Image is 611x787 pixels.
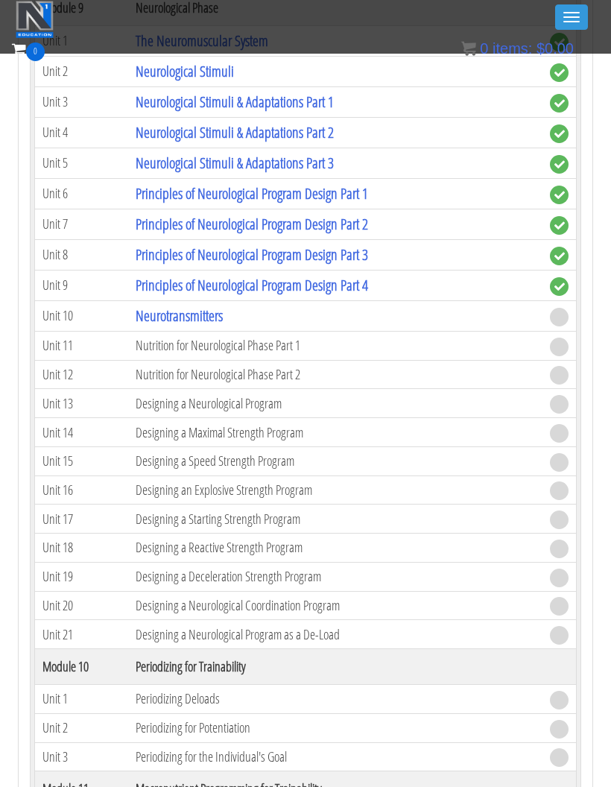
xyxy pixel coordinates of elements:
[128,446,542,475] td: Designing a Speed Strength Program
[136,275,368,295] a: Principles of Neurological Program Design Part 4
[35,649,128,685] th: Module 10
[128,620,542,649] td: Designing a Neurological Program as a De-Load
[461,40,574,57] a: 0 items: $0.00
[35,117,128,148] td: Unit 4
[35,562,128,591] td: Unit 19
[35,446,128,475] td: Unit 15
[136,122,334,142] a: Neurological Stimuli & Adaptations Part 2
[128,685,542,714] td: Periodizing Deloads
[550,186,569,204] span: complete
[550,277,569,296] span: complete
[35,742,128,771] td: Unit 3
[536,40,545,57] span: $
[550,247,569,265] span: complete
[461,41,476,56] img: icon11.png
[128,742,542,771] td: Periodizing for the Individual's Goal
[550,216,569,235] span: complete
[128,475,542,505] td: Designing an Explosive Strength Program
[35,239,128,270] td: Unit 8
[550,155,569,174] span: complete
[35,300,128,331] td: Unit 10
[35,591,128,620] td: Unit 20
[35,620,128,649] td: Unit 21
[35,505,128,534] td: Unit 17
[35,209,128,239] td: Unit 7
[35,418,128,447] td: Unit 14
[35,685,128,714] td: Unit 1
[128,591,542,620] td: Designing a Neurological Coordination Program
[480,40,488,57] span: 0
[35,389,128,418] td: Unit 13
[16,1,54,38] img: n1-education
[35,713,128,742] td: Unit 2
[35,360,128,389] td: Unit 12
[128,713,542,742] td: Periodizing for Potentiation
[12,39,45,59] a: 0
[35,534,128,563] td: Unit 18
[128,649,542,685] th: Periodizing for Trainability
[26,42,45,61] span: 0
[136,153,334,173] a: Neurological Stimuli & Adaptations Part 3
[128,505,542,534] td: Designing a Starting Strength Program
[136,244,368,265] a: Principles of Neurological Program Design Part 3
[128,389,542,418] td: Designing a Neurological Program
[128,534,542,563] td: Designing a Reactive Strength Program
[35,178,128,209] td: Unit 6
[136,183,368,203] a: Principles of Neurological Program Design Part 1
[128,562,542,591] td: Designing a Deceleration Strength Program
[136,306,223,326] a: Neurotransmitters
[35,148,128,178] td: Unit 5
[128,331,542,360] td: Nutrition for Neurological Phase Part 1
[128,418,542,447] td: Designing a Maximal Strength Program
[128,360,542,389] td: Nutrition for Neurological Phase Part 2
[136,214,368,234] a: Principles of Neurological Program Design Part 2
[550,124,569,143] span: complete
[35,331,128,360] td: Unit 11
[35,270,128,300] td: Unit 9
[493,40,532,57] span: items:
[35,475,128,505] td: Unit 16
[536,40,574,57] bdi: 0.00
